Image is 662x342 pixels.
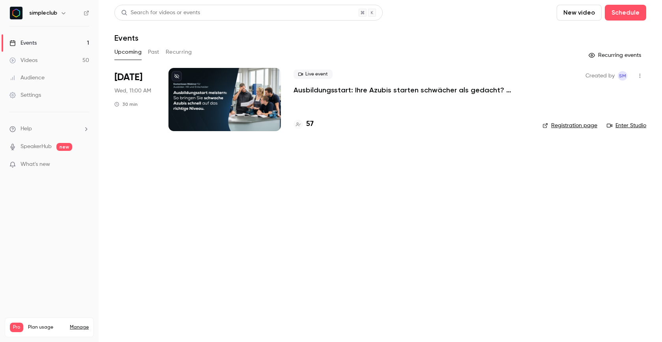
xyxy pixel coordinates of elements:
[294,85,530,95] a: Ausbildungsstart: Ihre Azubis starten schwächer als gedacht? ([DATE])
[10,323,23,332] span: Pro
[585,49,646,62] button: Recurring events
[114,71,142,84] span: [DATE]
[619,71,626,81] span: sM
[306,119,314,130] h4: 57
[29,9,57,17] h6: simpleclub
[56,143,72,151] span: new
[607,122,646,130] a: Enter Studio
[294,70,333,79] span: Live event
[10,7,22,19] img: simpleclub
[148,46,159,58] button: Past
[114,87,151,95] span: Wed, 11:00 AM
[28,324,65,331] span: Plan usage
[114,33,138,43] h1: Events
[121,9,200,17] div: Search for videos or events
[605,5,646,21] button: Schedule
[114,46,142,58] button: Upcoming
[70,324,89,331] a: Manage
[21,125,32,133] span: Help
[9,39,37,47] div: Events
[585,71,615,81] span: Created by
[21,160,50,169] span: What's new
[9,125,89,133] li: help-dropdown-opener
[557,5,602,21] button: New video
[166,46,192,58] button: Recurring
[9,91,41,99] div: Settings
[294,119,314,130] a: 57
[9,74,45,82] div: Audience
[80,161,89,168] iframe: Noticeable Trigger
[21,143,52,151] a: SpeakerHub
[114,101,138,107] div: 30 min
[618,71,627,81] span: simpleclub Marketing
[542,122,597,130] a: Registration page
[9,56,37,64] div: Videos
[114,68,156,131] div: Sep 17 Wed, 11:00 AM (Europe/Berlin)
